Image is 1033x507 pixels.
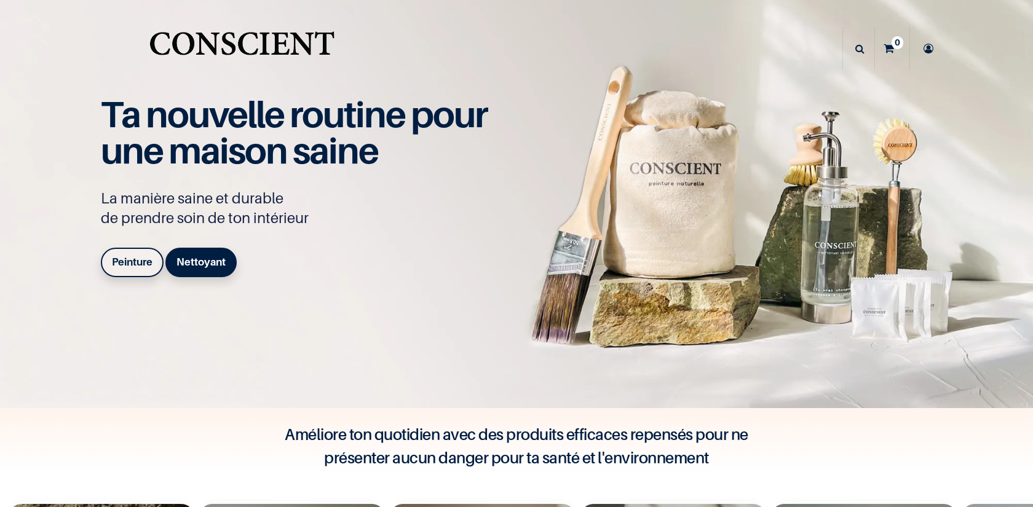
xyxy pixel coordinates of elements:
[147,25,337,73] a: Logo of Conscient
[892,36,903,49] sup: 0
[165,248,237,277] a: Nettoyant
[271,423,762,470] h4: Améliore ton quotidien avec des produits efficaces repensés pour ne présenter aucun danger pour t...
[101,248,164,277] a: Peinture
[101,92,487,172] span: Ta nouvelle routine pour une maison saine
[176,256,226,268] b: Nettoyant
[147,25,337,73] img: Conscient
[112,256,152,268] b: Peinture
[101,189,501,228] p: La manière saine et durable de prendre soin de ton intérieur
[875,27,909,70] a: 0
